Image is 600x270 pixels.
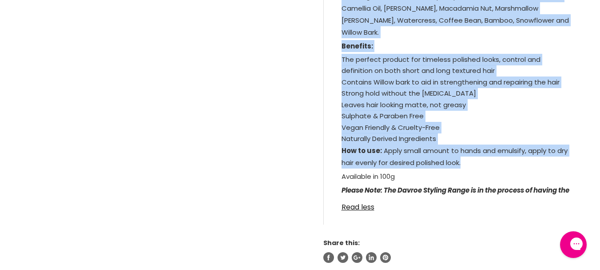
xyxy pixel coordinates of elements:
[342,133,571,145] li: Naturally Derived Ingredients
[342,110,571,122] li: Sulphate & Paraben Free
[323,239,589,263] aside: Share this:
[323,238,360,247] span: Share this:
[342,99,571,111] li: Leaves hair looking matte, not greasy
[342,88,571,99] li: Strong hold without the [MEDICAL_DATA]
[342,41,373,51] strong: Benefits:
[342,185,569,207] em: Please Note: The Davroe Styling Range is in the process of having the packaging updated.
[342,145,571,170] p: Apply small amount to hands and emulsify, apply to dry hair evenly for desired polished look.
[342,54,571,77] li: The perfect product for timeless polished looks, control and definition on both short and long te...
[556,228,591,261] iframe: Gorgias live chat messenger
[342,170,571,184] p: Available in 100g
[342,77,571,88] li: Contains Willow bark to aid in strengthening and repairing the hair
[342,146,382,155] strong: How to use:
[342,122,571,133] li: Vegan Friendly & Cruelty-Free
[342,198,571,211] a: Read less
